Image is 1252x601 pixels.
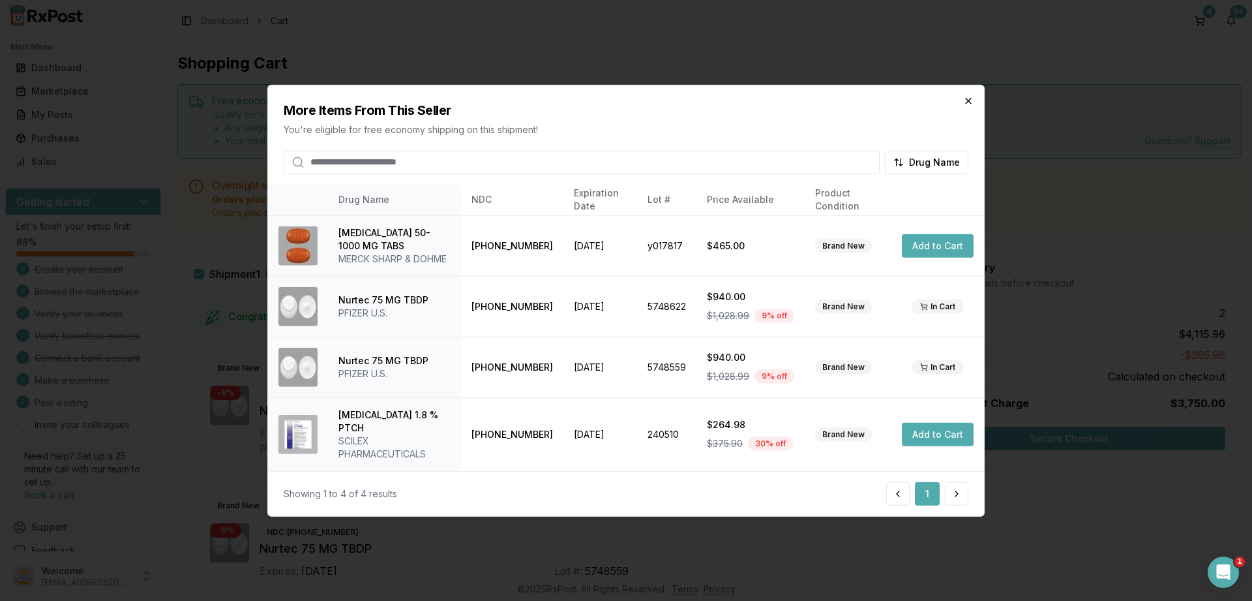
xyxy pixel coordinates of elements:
[461,215,563,276] td: [PHONE_NUMBER]
[461,184,563,215] th: NDC
[338,294,428,307] div: Nurtec 75 MG TBDP
[338,226,451,253] div: [MEDICAL_DATA] 50-1000 MG TABS
[805,184,891,215] th: Product Condition
[754,309,794,323] div: 9 % off
[815,300,872,314] div: Brand New
[278,348,318,387] img: Nurtec 75 MG TBDP
[461,276,563,337] td: [PHONE_NUMBER]
[912,360,964,375] div: In Cart
[278,226,318,266] img: Janumet 50-1000 MG TABS
[338,253,451,266] div: MERCK SHARP & DOHME
[284,123,968,136] p: You're eligible for free economy shipping on this shipment!
[338,307,451,320] div: PFIZER U.S.
[284,100,968,119] h2: More Items From This Seller
[637,184,696,215] th: Lot #
[748,437,793,451] div: 30 % off
[338,354,428,367] div: Nurtec 75 MG TBDP
[563,397,638,471] td: [DATE]
[815,427,872,442] div: Brand New
[815,239,872,253] div: Brand New
[707,370,749,383] span: $1,028.99
[338,435,451,461] div: SCILEX PHARMACEUTICALS
[563,215,638,276] td: [DATE]
[1208,557,1239,588] iframe: Intercom live chat
[637,397,696,471] td: 240510
[461,337,563,397] td: [PHONE_NUMBER]
[696,184,805,215] th: Price Available
[915,482,940,506] button: 1
[909,155,960,168] span: Drug Name
[754,369,794,384] div: 9 % off
[637,276,696,337] td: 5748622
[707,418,794,431] div: $264.98
[461,397,563,471] td: [PHONE_NUMBER]
[563,337,638,397] td: [DATE]
[563,184,638,215] th: Expiration Date
[637,337,696,397] td: 5748559
[338,408,451,435] div: [MEDICAL_DATA] 1.8 % PTCH
[278,415,318,454] img: ZTlido 1.8 % PTCH
[902,234,974,258] button: Add to Cart
[885,150,968,174] button: Drug Name
[707,309,749,322] span: $1,028.99
[328,184,461,215] th: Drug Name
[815,360,872,375] div: Brand New
[902,423,974,446] button: Add to Cart
[637,215,696,276] td: y017817
[707,437,743,450] span: $375.90
[278,287,318,326] img: Nurtec 75 MG TBDP
[1234,557,1245,567] span: 1
[707,290,794,303] div: $940.00
[284,487,397,501] div: Showing 1 to 4 of 4 results
[707,351,794,364] div: $940.00
[707,239,794,253] div: $465.00
[912,300,964,314] div: In Cart
[338,367,451,380] div: PFIZER U.S.
[563,276,638,337] td: [DATE]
